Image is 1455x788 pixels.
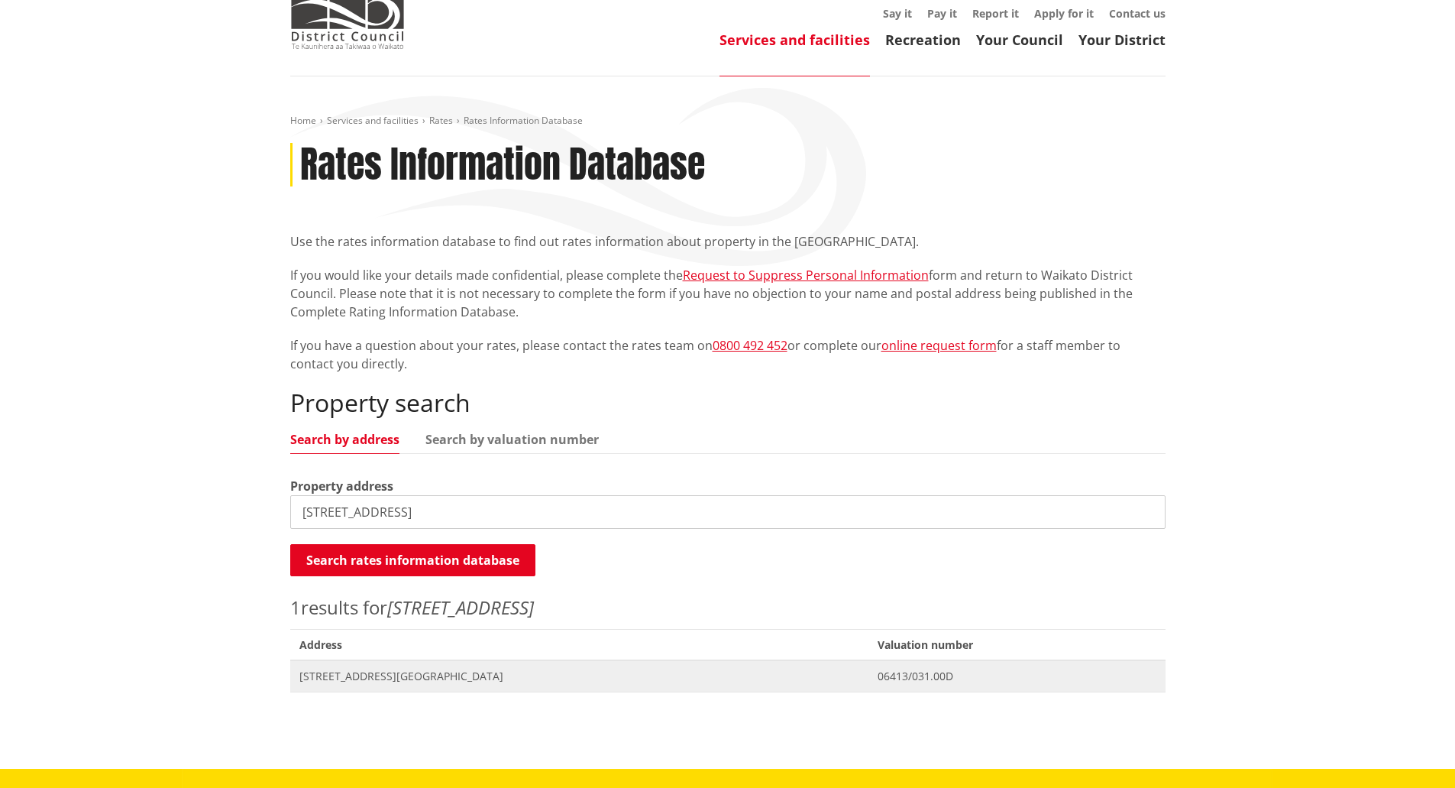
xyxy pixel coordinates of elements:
p: If you would like your details made confidential, please complete the form and return to Waikato ... [290,266,1166,321]
a: online request form [881,337,997,354]
a: [STREET_ADDRESS][GEOGRAPHIC_DATA] 06413/031.00D [290,660,1166,692]
button: Search rates information database [290,544,535,576]
span: Valuation number [868,629,1165,660]
em: [STREET_ADDRESS] [387,595,534,620]
a: Services and facilities [327,114,419,127]
span: 1 [290,595,301,620]
a: Services and facilities [719,31,870,49]
a: Search by valuation number [425,433,599,446]
a: Home [290,114,316,127]
span: Rates Information Database [464,114,583,127]
input: e.g. Duke Street NGARUAWAHIA [290,495,1166,529]
nav: breadcrumb [290,115,1166,128]
a: 0800 492 452 [713,337,787,354]
p: results for [290,594,1166,621]
a: Report it [972,6,1019,21]
a: Rates [429,114,453,127]
a: Pay it [927,6,957,21]
a: Your Council [976,31,1063,49]
a: Your District [1078,31,1166,49]
p: If you have a question about your rates, please contact the rates team on or complete our for a s... [290,336,1166,373]
h2: Property search [290,388,1166,417]
span: 06413/031.00D [878,669,1156,684]
a: Request to Suppress Personal Information [683,267,929,284]
iframe: Messenger Launcher [1385,724,1440,779]
span: Address [290,629,869,660]
label: Property address [290,477,393,495]
h1: Rates Information Database [300,143,705,187]
a: Recreation [885,31,961,49]
a: Apply for it [1034,6,1094,21]
p: Use the rates information database to find out rates information about property in the [GEOGRAPHI... [290,232,1166,251]
a: Contact us [1109,6,1166,21]
a: Say it [883,6,912,21]
span: [STREET_ADDRESS][GEOGRAPHIC_DATA] [299,669,860,684]
a: Search by address [290,433,399,446]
